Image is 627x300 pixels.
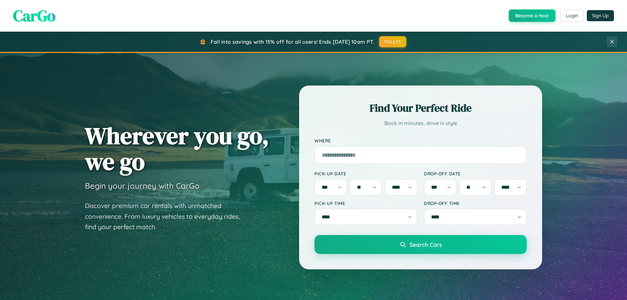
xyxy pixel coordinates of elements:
button: FALL15 [379,36,407,47]
span: CarGo [13,5,56,26]
p: Book in minutes, drive in style [314,118,527,128]
button: Sign Up [587,10,614,21]
button: Become a Host [509,9,555,22]
button: Search Cars [314,235,527,254]
button: Login [560,10,584,22]
span: Search Cars [410,241,442,248]
label: Pick-up Time [314,200,417,206]
h3: Begin your journey with CarGo [85,181,200,191]
h2: Find Your Perfect Ride [314,101,527,115]
span: Fall into savings with 15% off for all users! Ends [DATE] 10am PT. [211,39,374,45]
label: Drop-off Time [424,200,527,206]
label: Where [314,138,527,143]
label: Pick-up Date [314,171,417,176]
h1: Wherever you go, we go [85,123,269,174]
p: Discover premium car rentals with unmatched convenience. From luxury vehicles to everyday rides, ... [85,200,248,232]
label: Drop-off Date [424,171,527,176]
